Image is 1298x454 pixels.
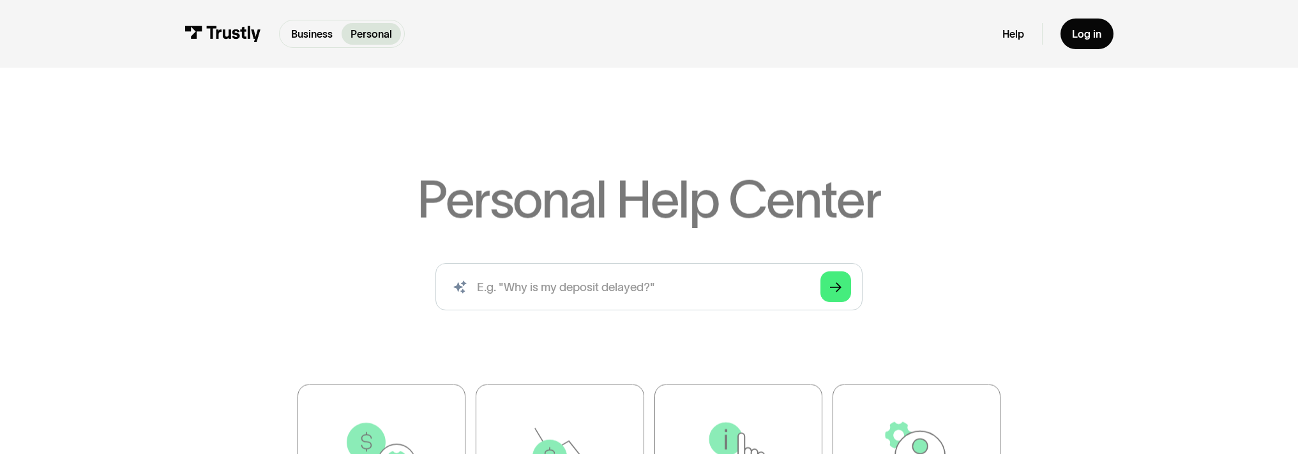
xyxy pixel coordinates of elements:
[291,26,333,42] p: Business
[417,173,881,225] h1: Personal Help Center
[435,263,863,310] input: search
[342,23,401,44] a: Personal
[185,26,261,42] img: Trustly Logo
[283,23,342,44] a: Business
[1072,27,1101,41] div: Log in
[435,263,863,310] form: Search
[1060,19,1113,50] a: Log in
[1002,27,1024,41] a: Help
[351,26,392,42] p: Personal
